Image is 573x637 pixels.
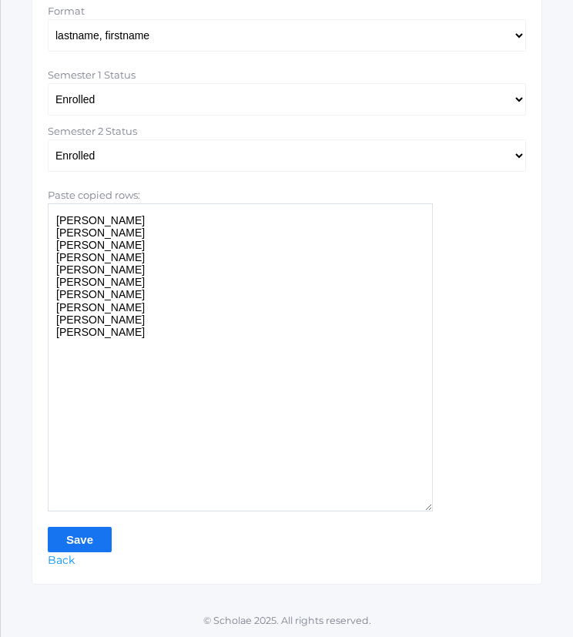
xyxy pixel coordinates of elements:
[48,5,85,17] label: Format
[48,69,136,81] label: Semester 1 Status
[48,189,140,201] label: Paste copied rows:
[48,553,75,567] a: Back
[48,125,137,137] label: Semester 2 Status
[1,614,573,629] p: © Scholae 2025. All rights reserved.
[48,527,112,552] input: Save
